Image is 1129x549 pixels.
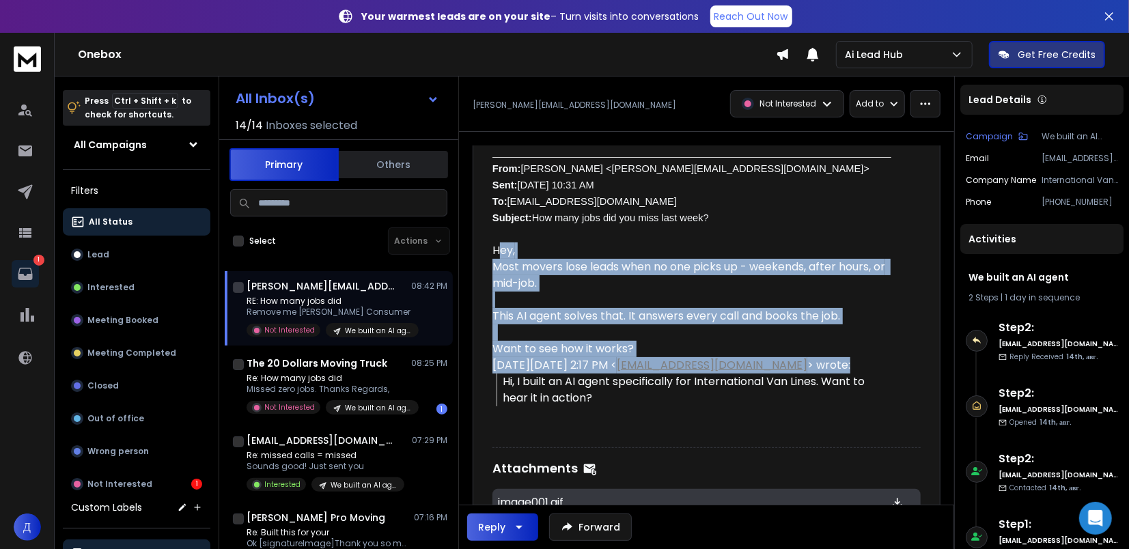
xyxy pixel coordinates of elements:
[966,131,1028,142] button: Campaign
[467,513,538,541] button: Reply
[759,98,816,109] p: Not Interested
[247,356,387,370] h1: The 20 Dollars Moving Truck
[989,41,1105,68] button: Get Free Credits
[236,91,315,105] h1: All Inbox(s)
[1066,352,1098,362] span: 14th, авг.
[1042,175,1118,186] p: International Van Lines
[968,93,1031,107] p: Lead Details
[229,148,339,181] button: Primary
[33,255,44,266] p: 1
[247,373,410,384] p: Re: How many jobs did
[1040,417,1072,427] span: 14th, авг.
[411,358,447,369] p: 08:25 PM
[63,438,210,465] button: Wrong person
[247,450,404,461] p: Re: missed calls = missed
[999,320,1118,336] h6: Step 2 :
[63,470,210,498] button: Not Interested1
[492,357,891,374] p: [DATE][DATE] 2:17 PM < > wrote:
[362,10,551,23] strong: Your warmest leads are on your site
[478,520,505,534] div: Reply
[247,538,410,549] p: Ok [signatureImage]Thank you so much
[225,85,450,112] button: All Inbox(s)
[1018,48,1096,61] p: Get Free Credits
[14,46,41,72] img: logo
[492,341,891,357] p: Want to see how it works?
[264,479,301,490] p: Interested
[87,413,144,424] p: Out of office
[345,403,410,413] p: We built an AI agent
[12,260,39,287] a: 1
[999,535,1118,546] h6: [EMAIL_ADDRESS][DOMAIN_NAME]
[617,357,807,373] a: [EMAIL_ADDRESS][DOMAIN_NAME]
[63,405,210,432] button: Out of office
[87,348,176,358] p: Meeting Completed
[247,434,397,447] h1: [EMAIL_ADDRESS][DOMAIN_NAME]
[63,339,210,367] button: Meeting Completed
[247,296,410,307] p: RE: How many jobs did
[1009,352,1098,362] p: Reply Received
[492,196,507,207] b: To:
[968,292,999,303] span: 2 Steps
[85,94,191,122] p: Press to check for shortcuts.
[498,494,805,511] p: image001.gif
[87,446,149,457] p: Wrong person
[87,282,135,293] p: Interested
[492,459,578,478] h1: Attachments
[247,384,410,395] p: Missed zero jobs. Thanks Regards,
[249,236,276,247] label: Select
[1079,502,1112,535] div: Open Intercom Messenger
[1005,292,1080,303] span: 1 day in sequence
[264,325,315,335] p: Not Interested
[247,527,410,538] p: Re: Built this for your
[966,131,1013,142] p: Campaign
[960,224,1124,254] div: Activities
[999,451,1118,467] h6: Step 2 :
[339,150,448,180] button: Others
[1009,483,1081,493] p: Contacted
[1042,131,1118,142] p: We built an AI agent
[63,372,210,399] button: Closed
[968,292,1115,303] div: |
[191,479,202,490] div: 1
[473,100,676,111] p: [PERSON_NAME][EMAIL_ADDRESS][DOMAIN_NAME]
[247,279,397,293] h1: [PERSON_NAME][EMAIL_ADDRESS][DOMAIN_NAME]
[87,249,109,260] p: Lead
[1009,417,1072,427] p: Opened
[492,163,869,223] span: [PERSON_NAME] <[PERSON_NAME][EMAIL_ADDRESS][DOMAIN_NAME]> [DATE] 10:31 AM [EMAIL_ADDRESS][DOMAIN_...
[966,153,989,164] p: Email
[856,98,884,109] p: Add to
[89,216,133,227] p: All Status
[14,513,41,541] button: Д
[87,380,119,391] p: Closed
[1042,197,1118,208] p: [PHONE_NUMBER]
[63,241,210,268] button: Lead
[345,326,410,336] p: We built an AI agent
[966,197,991,208] p: Phone
[74,138,147,152] h1: All Campaigns
[1049,483,1081,493] span: 14th, авг.
[411,281,447,292] p: 08:42 PM
[414,512,447,523] p: 07:16 PM
[264,402,315,412] p: Not Interested
[112,93,178,109] span: Ctrl + Shift + k
[999,404,1118,414] h6: [EMAIL_ADDRESS][DOMAIN_NAME]
[63,131,210,158] button: All Campaigns
[63,307,210,334] button: Meeting Booked
[845,48,908,61] p: Ai Lead Hub
[999,339,1118,349] h6: [EMAIL_ADDRESS][DOMAIN_NAME]
[492,292,891,324] p: This AI agent solves that. It answers every call and books the job.
[999,470,1118,480] h6: [EMAIL_ADDRESS][DOMAIN_NAME]
[63,181,210,200] h3: Filters
[549,513,632,541] button: Forward
[87,479,152,490] p: Not Interested
[247,461,404,472] p: Sounds good! Just sent you
[78,46,776,63] h1: Onebox
[71,501,142,514] h3: Custom Labels
[87,315,158,326] p: Meeting Booked
[63,208,210,236] button: All Status
[968,270,1115,284] h1: We built an AI agent
[247,307,410,318] p: Remove me [PERSON_NAME] Consumer
[331,480,396,490] p: We built an AI agent
[966,175,1036,186] p: Company Name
